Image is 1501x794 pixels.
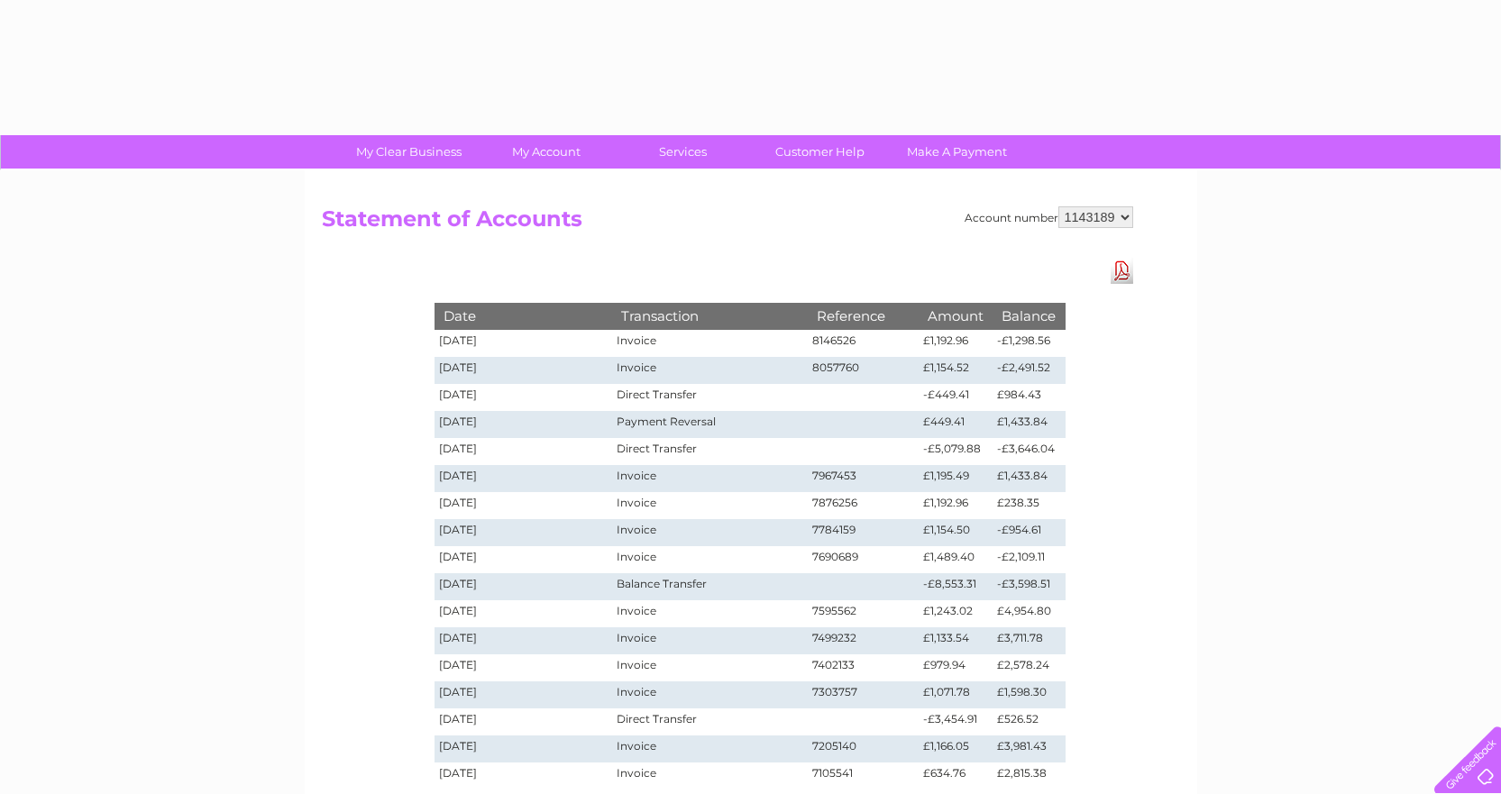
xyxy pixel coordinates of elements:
[612,357,807,384] td: Invoice
[808,357,920,384] td: 8057760
[919,303,993,329] th: Amount
[993,411,1065,438] td: £1,433.84
[612,681,807,708] td: Invoice
[435,654,613,681] td: [DATE]
[435,303,613,329] th: Date
[993,519,1065,546] td: -£954.61
[612,438,807,465] td: Direct Transfer
[993,438,1065,465] td: -£3,646.04
[612,762,807,789] td: Invoice
[919,627,993,654] td: £1,133.54
[919,573,993,600] td: -£8,553.31
[435,384,613,411] td: [DATE]
[993,681,1065,708] td: £1,598.30
[808,303,920,329] th: Reference
[808,330,920,357] td: 8146526
[435,411,613,438] td: [DATE]
[612,519,807,546] td: Invoice
[471,135,620,169] a: My Account
[334,135,483,169] a: My Clear Business
[612,735,807,762] td: Invoice
[808,735,920,762] td: 7205140
[612,654,807,681] td: Invoice
[435,330,613,357] td: [DATE]
[919,762,993,789] td: £634.76
[993,762,1065,789] td: £2,815.38
[919,357,993,384] td: £1,154.52
[808,762,920,789] td: 7105541
[808,465,920,492] td: 7967453
[993,735,1065,762] td: £3,981.43
[435,762,613,789] td: [DATE]
[919,492,993,519] td: £1,192.96
[919,654,993,681] td: £979.94
[435,438,613,465] td: [DATE]
[808,519,920,546] td: 7784159
[919,384,993,411] td: -£449.41
[993,600,1065,627] td: £4,954.80
[612,600,807,627] td: Invoice
[993,654,1065,681] td: £2,578.24
[1111,258,1133,284] a: Download Pdf
[612,573,807,600] td: Balance Transfer
[919,681,993,708] td: £1,071.78
[435,735,613,762] td: [DATE]
[435,573,613,600] td: [DATE]
[993,330,1065,357] td: -£1,298.56
[993,546,1065,573] td: -£2,109.11
[612,546,807,573] td: Invoice
[993,303,1065,329] th: Balance
[993,492,1065,519] td: £238.35
[919,708,993,735] td: -£3,454.91
[808,546,920,573] td: 7690689
[322,206,1133,241] h2: Statement of Accounts
[993,573,1065,600] td: -£3,598.51
[435,492,613,519] td: [DATE]
[612,384,807,411] td: Direct Transfer
[612,627,807,654] td: Invoice
[435,357,613,384] td: [DATE]
[919,735,993,762] td: £1,166.05
[612,465,807,492] td: Invoice
[919,438,993,465] td: -£5,079.88
[808,492,920,519] td: 7876256
[965,206,1133,228] div: Account number
[746,135,894,169] a: Customer Help
[612,708,807,735] td: Direct Transfer
[919,546,993,573] td: £1,489.40
[609,135,757,169] a: Services
[612,492,807,519] td: Invoice
[993,708,1065,735] td: £526.52
[612,303,807,329] th: Transaction
[993,465,1065,492] td: £1,433.84
[435,465,613,492] td: [DATE]
[919,465,993,492] td: £1,195.49
[435,627,613,654] td: [DATE]
[435,708,613,735] td: [DATE]
[919,411,993,438] td: £449.41
[919,519,993,546] td: £1,154.50
[808,600,920,627] td: 7595562
[993,384,1065,411] td: £984.43
[435,600,613,627] td: [DATE]
[993,627,1065,654] td: £3,711.78
[808,654,920,681] td: 7402133
[435,546,613,573] td: [DATE]
[919,330,993,357] td: £1,192.96
[435,519,613,546] td: [DATE]
[808,681,920,708] td: 7303757
[919,600,993,627] td: £1,243.02
[883,135,1031,169] a: Make A Payment
[993,357,1065,384] td: -£2,491.52
[808,627,920,654] td: 7499232
[612,411,807,438] td: Payment Reversal
[612,330,807,357] td: Invoice
[435,681,613,708] td: [DATE]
